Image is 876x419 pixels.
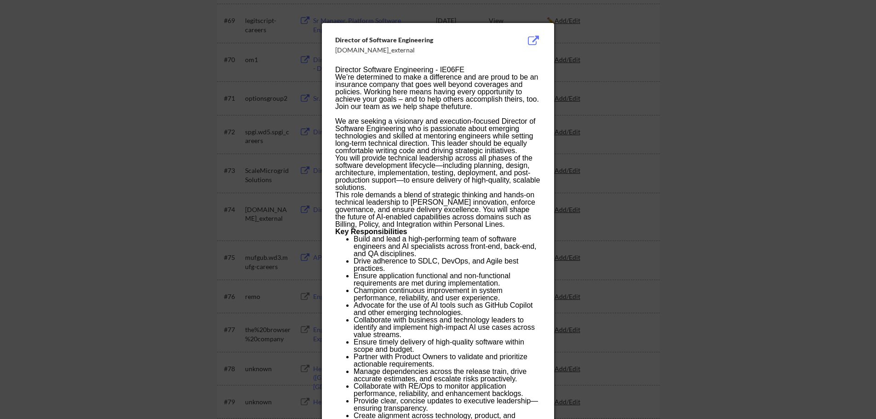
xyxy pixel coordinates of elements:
[354,383,540,397] p: Collaborate with RE/Ops to monitor application performance, reliability, and enhancement backlogs.
[354,272,540,287] p: Ensure application functional and non-functional requirements are met during implementation.
[335,35,494,45] div: Director of Software Engineering
[354,316,540,339] p: Collaborate with business and technology leaders to identify and implement high-impact AI use cas...
[354,258,540,272] p: Drive adherence to SDLC, DevOps, and Agile best practices.
[335,191,540,228] p: This role demands a blend of strategic thinking and hands-on technical leadership to [PERSON_NAME...
[354,353,540,368] p: Partner with Product Owners to validate and prioritize actionable requirements.
[335,74,540,110] p: We’re determined to make a difference and are proud to be an insurance company that goes well bey...
[354,397,540,412] p: Provide clear, concise updates to executive leadership—ensuring transparency.
[452,103,472,110] span: future.
[354,235,540,258] p: Build and lead a high-performing team of software engineers and AI specialists across front-end, ...
[354,339,540,353] p: Ensure timely delivery of high-quality software within scope and budget.
[335,228,407,235] b: Key Responsibilities
[335,155,540,191] p: You will provide technical leadership across all phases of the software development lifecycle—inc...
[335,118,540,155] p: We are seeking a visionary and execution-focused Director of Software Engineering who is passiona...
[354,302,540,316] p: Advocate for the use of AI tools such as GitHub Copilot and other emerging technologies.
[354,368,540,383] p: Manage dependencies across the release train, drive accurate estimates, and escalate risks proact...
[354,287,540,302] p: Champion continuous improvement in system performance, reliability, and user experience.
[335,46,494,55] div: [DOMAIN_NAME]_external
